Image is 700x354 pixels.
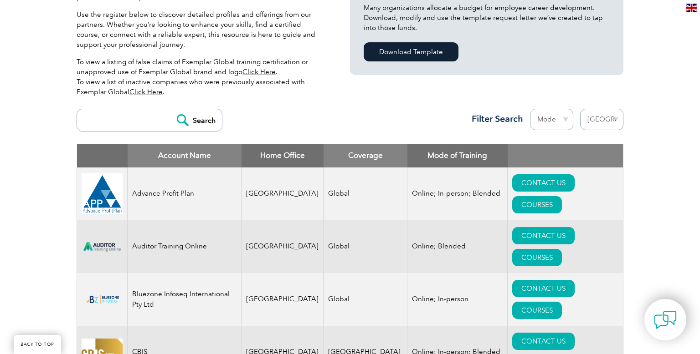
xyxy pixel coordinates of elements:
[512,174,575,192] a: CONTACT US
[654,308,677,331] img: contact-chat.png
[242,144,324,167] th: Home Office: activate to sort column ascending
[82,293,123,306] img: bf5d7865-000f-ed11-b83d-00224814fd52-logo.png
[407,273,508,326] td: Online; In-person
[466,113,523,125] h3: Filter Search
[242,68,276,76] a: Click Here
[364,42,458,61] a: Download Template
[512,227,575,244] a: CONTACT US
[172,109,222,131] input: Search
[82,236,123,257] img: d024547b-a6e0-e911-a812-000d3a795b83-logo.png
[512,302,562,319] a: COURSES
[77,57,323,97] p: To view a listing of false claims of Exemplar Global training certification or unapproved use of ...
[508,144,623,167] th: : activate to sort column ascending
[512,196,562,213] a: COURSES
[128,220,242,273] td: Auditor Training Online
[407,167,508,220] td: Online; In-person; Blended
[686,4,697,12] img: en
[512,280,575,297] a: CONTACT US
[324,144,407,167] th: Coverage: activate to sort column ascending
[242,273,324,326] td: [GEOGRAPHIC_DATA]
[82,173,123,214] img: cd2924ac-d9bc-ea11-a814-000d3a79823d-logo.jpg
[128,167,242,220] td: Advance Profit Plan
[242,167,324,220] td: [GEOGRAPHIC_DATA]
[128,144,242,167] th: Account Name: activate to sort column descending
[512,333,575,350] a: CONTACT US
[324,167,407,220] td: Global
[407,220,508,273] td: Online; Blended
[14,335,61,354] a: BACK TO TOP
[77,10,323,50] p: Use the register below to discover detailed profiles and offerings from our partners. Whether you...
[324,220,407,273] td: Global
[324,273,407,326] td: Global
[364,3,610,33] p: Many organizations allocate a budget for employee career development. Download, modify and use th...
[407,144,508,167] th: Mode of Training: activate to sort column ascending
[242,220,324,273] td: [GEOGRAPHIC_DATA]
[512,249,562,266] a: COURSES
[128,273,242,326] td: Bluezone Infoseq International Pty Ltd
[129,88,163,96] a: Click Here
